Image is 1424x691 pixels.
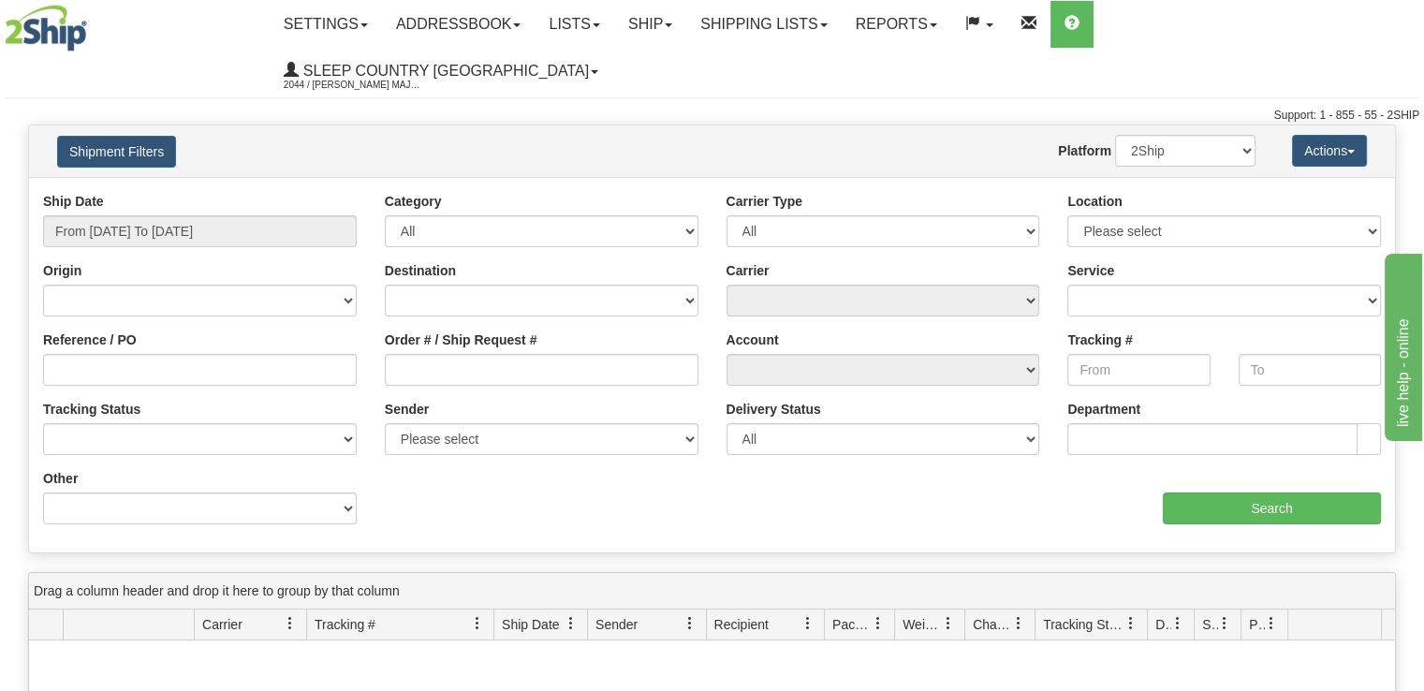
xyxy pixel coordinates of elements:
label: Department [1067,400,1140,419]
input: From [1067,354,1210,386]
a: Tracking Status filter column settings [1115,608,1147,640]
span: Pickup Status [1249,615,1265,634]
span: Recipient [714,615,769,634]
label: Ship Date [43,192,104,211]
a: Recipient filter column settings [792,608,824,640]
label: Origin [43,261,81,280]
a: Ship Date filter column settings [555,608,587,640]
label: Order # / Ship Request # [385,331,537,349]
a: Ship [614,1,686,48]
label: Category [385,192,442,211]
button: Actions [1292,135,1367,167]
a: Tracking # filter column settings [462,608,493,640]
span: Shipment Issues [1202,615,1218,634]
div: grid grouping header [29,573,1395,610]
a: Sender filter column settings [674,608,706,640]
div: Support: 1 - 855 - 55 - 2SHIP [5,108,1419,124]
button: Shipment Filters [57,136,176,168]
label: Service [1067,261,1114,280]
a: Charge filter column settings [1003,608,1035,640]
a: Lists [535,1,613,48]
input: To [1239,354,1381,386]
label: Account [727,331,779,349]
div: live help - online [14,11,173,34]
label: Sender [385,400,429,419]
a: Shipment Issues filter column settings [1209,608,1240,640]
a: Settings [270,1,382,48]
label: Tracking Status [43,400,140,419]
a: Packages filter column settings [862,608,894,640]
a: Pickup Status filter column settings [1255,608,1287,640]
label: Platform [1058,141,1111,160]
span: Charge [973,615,1012,634]
span: Sleep Country [GEOGRAPHIC_DATA] [299,63,589,79]
span: Packages [832,615,872,634]
iframe: chat widget [1381,250,1422,441]
a: Delivery Status filter column settings [1162,608,1194,640]
a: Sleep Country [GEOGRAPHIC_DATA] 2044 / [PERSON_NAME] Major [PERSON_NAME] [270,48,612,95]
a: Addressbook [382,1,536,48]
input: Search [1163,493,1381,524]
label: Carrier Type [727,192,802,211]
span: Tracking Status [1043,615,1124,634]
label: Tracking # [1067,331,1132,349]
a: Carrier filter column settings [274,608,306,640]
span: Tracking # [315,615,375,634]
label: Reference / PO [43,331,137,349]
span: Delivery Status [1155,615,1171,634]
a: Weight filter column settings [932,608,964,640]
label: Location [1067,192,1122,211]
label: Carrier [727,261,770,280]
label: Other [43,469,78,488]
span: 2044 / [PERSON_NAME] Major [PERSON_NAME] [284,76,424,95]
a: Shipping lists [686,1,841,48]
span: Ship Date [502,615,559,634]
label: Destination [385,261,456,280]
img: logo2044.jpg [5,5,87,51]
label: Delivery Status [727,400,821,419]
span: Weight [903,615,942,634]
span: Carrier [202,615,242,634]
a: Reports [842,1,951,48]
span: Sender [595,615,638,634]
